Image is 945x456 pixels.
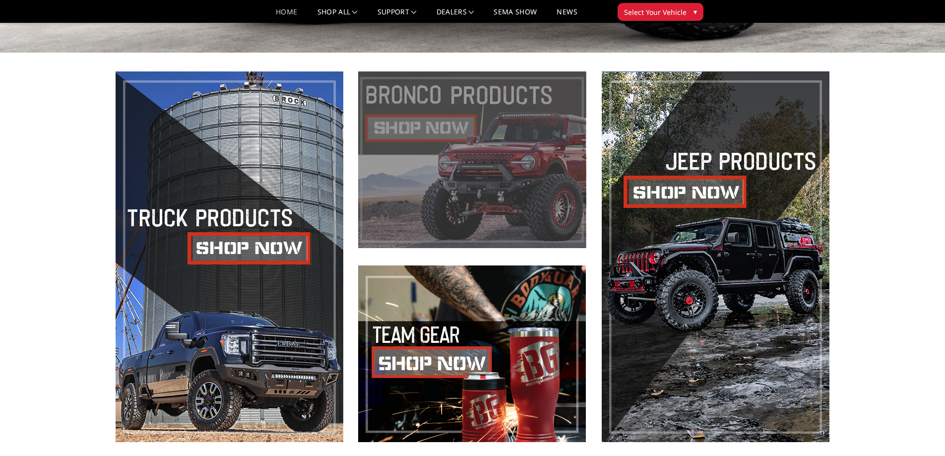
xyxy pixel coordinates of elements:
[437,8,474,23] a: Dealers
[624,7,687,17] span: Select Your Vehicle
[276,8,297,23] a: Home
[618,3,703,21] button: Select Your Vehicle
[317,8,358,23] a: shop all
[557,8,577,23] a: News
[378,8,417,23] a: Support
[693,6,697,17] span: ▾
[494,8,537,23] a: SEMA Show
[895,408,945,456] iframe: Chat Widget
